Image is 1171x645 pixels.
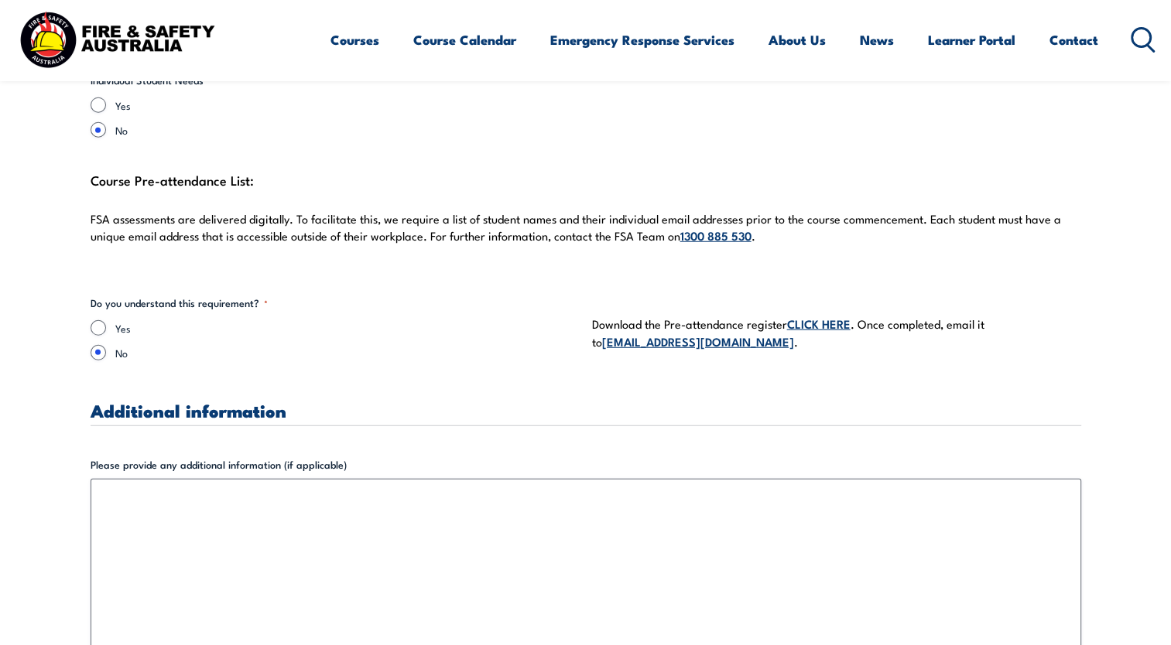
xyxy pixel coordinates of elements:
a: News [860,19,894,60]
a: Courses [330,19,379,60]
label: Yes [115,97,580,113]
label: Please provide any additional information (if applicable) [91,457,1081,473]
p: Download the Pre-attendance register . Once completed, email it to . [592,315,1081,351]
h3: Additional information [91,401,1081,419]
a: Course Calendar [413,19,516,60]
label: Yes [115,320,580,336]
a: Learner Portal [928,19,1015,60]
a: 1300 885 530 [680,227,752,244]
label: No [115,122,580,138]
a: Emergency Response Services [550,19,734,60]
legend: Do you understand this requirement? [91,295,268,311]
div: Course Pre-attendance List: [91,169,1081,264]
a: Contact [1049,19,1098,60]
label: No [115,345,580,360]
p: FSA assessments are delivered digitally. To facilitate this, we require a list of student names a... [91,211,1081,244]
a: CLICK HERE [787,315,851,332]
a: About Us [769,19,826,60]
a: [EMAIL_ADDRESS][DOMAIN_NAME] [602,333,794,350]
